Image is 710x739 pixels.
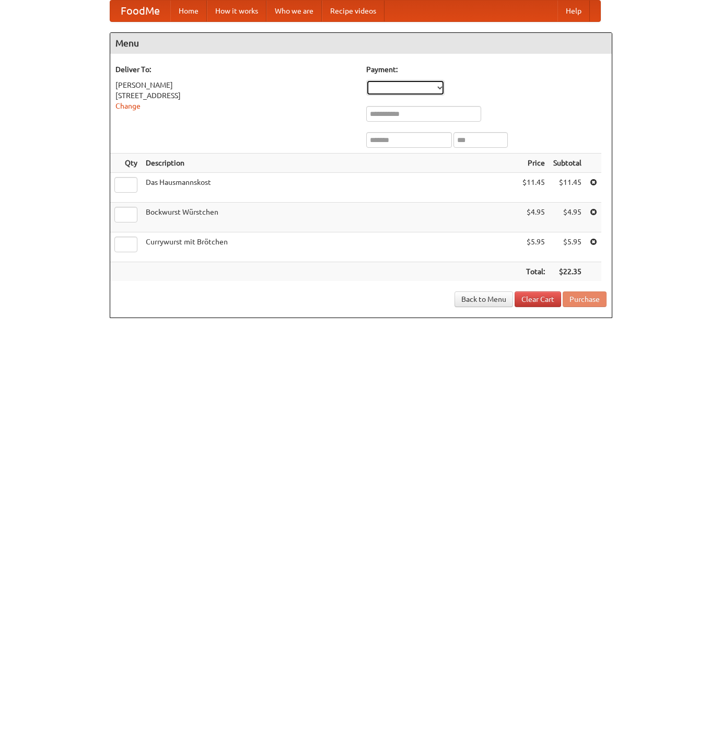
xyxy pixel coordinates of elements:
[518,203,549,232] td: $4.95
[549,173,586,203] td: $11.45
[142,154,518,173] th: Description
[557,1,590,21] a: Help
[142,232,518,262] td: Currywurst mit Brötchen
[266,1,322,21] a: Who we are
[115,80,356,90] div: [PERSON_NAME]
[110,1,170,21] a: FoodMe
[322,1,385,21] a: Recipe videos
[115,102,141,110] a: Change
[518,262,549,281] th: Total:
[110,154,142,173] th: Qty
[549,262,586,281] th: $22.35
[518,154,549,173] th: Price
[563,291,607,307] button: Purchase
[142,203,518,232] td: Bockwurst Würstchen
[110,33,612,54] h4: Menu
[549,154,586,173] th: Subtotal
[366,64,607,75] h5: Payment:
[518,173,549,203] td: $11.45
[515,291,561,307] a: Clear Cart
[142,173,518,203] td: Das Hausmannskost
[170,1,207,21] a: Home
[207,1,266,21] a: How it works
[518,232,549,262] td: $5.95
[549,232,586,262] td: $5.95
[115,64,356,75] h5: Deliver To:
[115,90,356,101] div: [STREET_ADDRESS]
[549,203,586,232] td: $4.95
[455,291,513,307] a: Back to Menu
